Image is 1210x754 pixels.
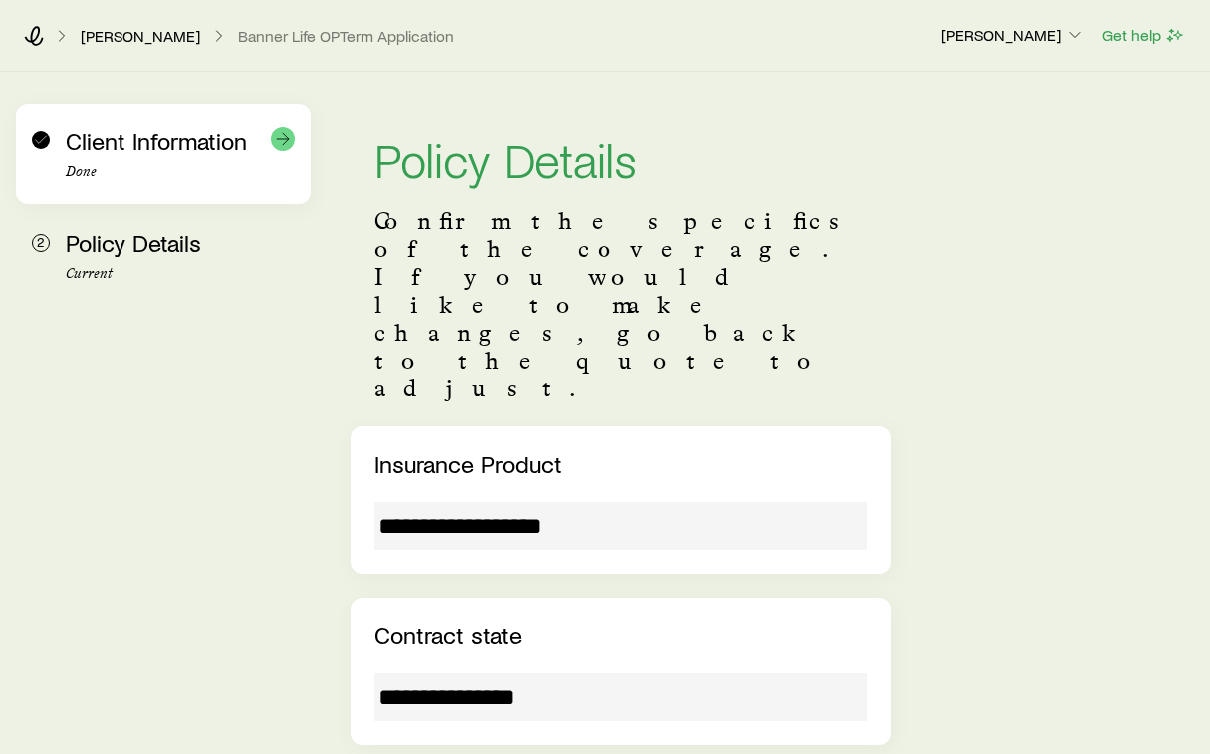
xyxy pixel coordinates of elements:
[237,27,455,46] button: Banner Life OPTerm Application
[941,25,1085,45] p: [PERSON_NAME]
[374,135,867,183] h2: Policy Details
[940,24,1086,48] button: [PERSON_NAME]
[374,450,867,478] p: Insurance Product
[1101,24,1186,47] button: Get help
[66,126,247,155] span: Client Information
[80,27,201,46] a: [PERSON_NAME]
[374,622,867,649] p: Contract state
[32,234,50,252] span: 2
[66,266,295,282] p: Current
[374,207,867,402] p: Confirm the specifics of the coverage. If you would like to make changes, go back to the quote to...
[66,164,295,180] p: Done
[66,228,201,257] span: Policy Details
